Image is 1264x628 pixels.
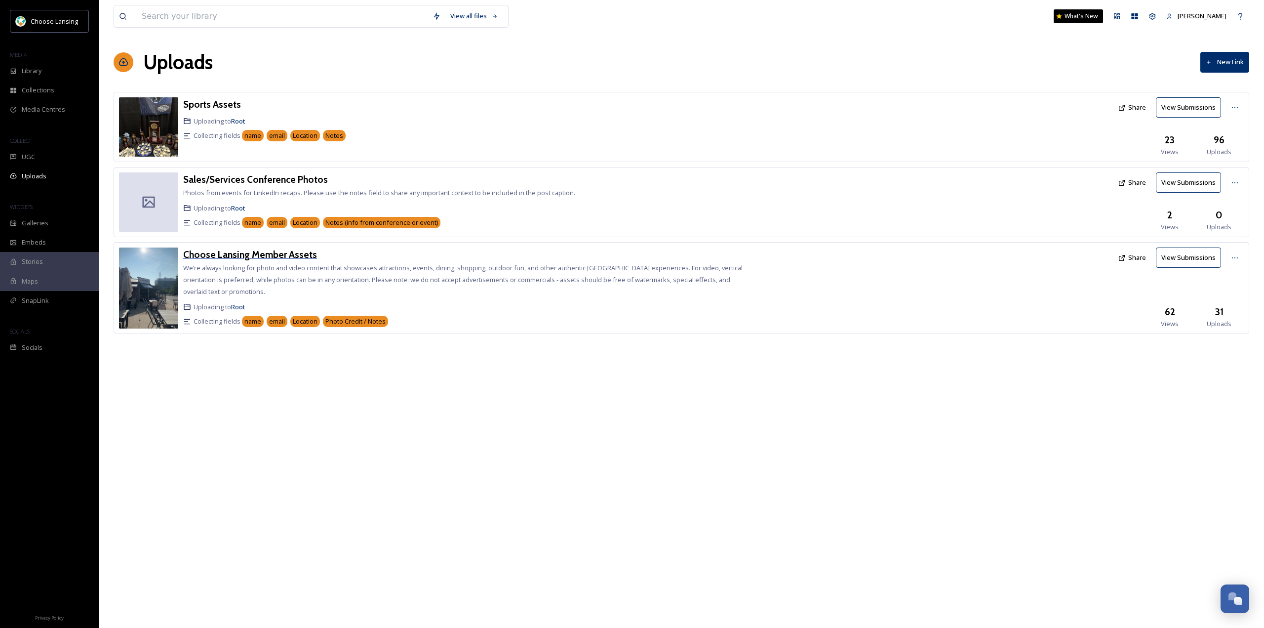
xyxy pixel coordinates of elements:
span: Collecting fields [194,317,240,326]
span: Views [1161,147,1179,157]
img: 3289bacc-863d-4df1-bced-aa8f9e899e68.jpg [119,97,178,157]
span: SnapLink [22,296,49,305]
span: Media Centres [22,105,65,114]
span: Location [293,218,317,227]
span: Uploads [1207,319,1231,329]
span: Views [1161,222,1179,232]
h3: 23 [1165,133,1175,147]
span: Uploading to [194,204,245,213]
a: Root [231,204,245,212]
h3: 2 [1167,208,1172,222]
span: Stories [22,257,43,266]
span: UGC [22,152,35,162]
span: Notes (info from conference or event) [325,218,438,227]
span: Location [293,131,317,140]
span: name [244,218,261,227]
span: WIDGETS [10,203,33,210]
button: Share [1113,98,1151,117]
span: Photo Credit / Notes [325,317,386,326]
a: View Submissions [1156,248,1226,268]
button: View Submissions [1156,248,1221,268]
span: Socials [22,343,42,352]
span: Location [293,317,317,326]
span: MEDIA [10,51,27,58]
a: Sports Assets [183,97,241,112]
span: Maps [22,277,38,286]
span: email [269,317,285,326]
span: email [269,218,285,227]
a: Privacy Policy [35,611,64,623]
a: [PERSON_NAME] [1161,6,1231,26]
button: View Submissions [1156,172,1221,193]
button: Share [1113,173,1151,192]
span: Uploads [1207,147,1231,157]
span: Uploads [22,171,46,181]
span: Uploading to [194,117,245,126]
span: Library [22,66,41,76]
span: Notes [325,131,343,140]
button: View Submissions [1156,97,1221,118]
a: Root [231,302,245,311]
a: Uploads [143,47,213,77]
h3: 0 [1216,208,1223,222]
img: 5a2f26e0-270b-492c-9bb9-afc5ebf4d90a.jpg [119,248,178,329]
button: Share [1113,248,1151,267]
span: Privacy Policy [35,615,64,621]
a: Root [231,117,245,126]
span: Photos from events for LinkedIn recaps. Please use the notes field to share any important context... [183,188,575,197]
img: logo.jpeg [16,16,26,26]
a: What's New [1054,9,1103,23]
span: Choose Lansing [31,17,78,26]
span: name [244,317,261,326]
button: New Link [1200,52,1249,72]
span: SOCIALS [10,328,30,335]
span: Uploads [1207,222,1231,232]
span: We’re always looking for photo and video content that showcases attractions, events, dining, shop... [183,263,743,296]
span: Collections [22,85,54,95]
input: Search your library [137,5,428,27]
h3: Sales/Services Conference Photos [183,173,328,185]
a: Sales/Services Conference Photos [183,172,328,187]
a: Choose Lansing Member Assets [183,248,317,262]
a: View Submissions [1156,97,1226,118]
button: Open Chat [1221,585,1249,613]
span: COLLECT [10,137,31,144]
a: View Submissions [1156,172,1226,193]
span: Views [1161,319,1179,329]
h3: 31 [1215,305,1224,319]
span: email [269,131,285,140]
span: Collecting fields [194,218,240,227]
h3: 62 [1165,305,1175,319]
span: Galleries [22,218,48,228]
a: View all files [445,6,503,26]
span: Collecting fields [194,131,240,140]
span: [PERSON_NAME] [1178,11,1226,20]
h3: Sports Assets [183,98,241,110]
span: Embeds [22,238,46,247]
h3: Choose Lansing Member Assets [183,249,317,260]
span: name [244,131,261,140]
h3: 96 [1214,133,1224,147]
span: Uploading to [194,302,245,312]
